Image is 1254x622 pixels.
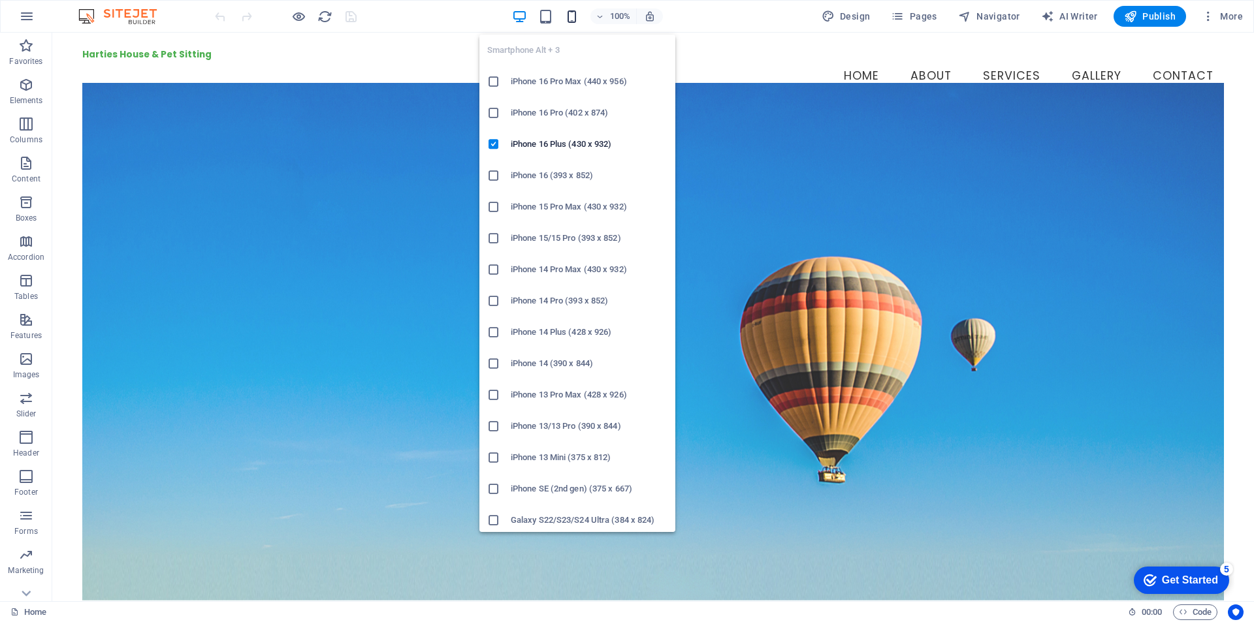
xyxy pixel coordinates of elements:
[8,565,44,576] p: Marketing
[511,387,667,403] h6: iPhone 13 Pro Max (428 x 926)
[10,330,42,341] p: Features
[14,526,38,536] p: Forms
[291,8,306,24] button: Click here to leave preview mode and continue editing
[1202,10,1243,23] span: More
[1124,10,1176,23] span: Publish
[13,369,40,380] p: Images
[822,10,871,23] span: Design
[511,74,667,89] h6: iPhone 16 Pro Max (440 x 956)
[10,134,42,145] p: Columns
[1036,6,1103,27] button: AI Writer
[610,8,631,24] h6: 100%
[10,7,106,34] div: Get Started 5 items remaining, 0% complete
[511,230,667,246] h6: iPhone 15/15 Pro (393 x 852)
[511,262,667,277] h6: iPhone 14 Pro Max (430 x 932)
[1114,6,1186,27] button: Publish
[511,418,667,434] h6: iPhone 13/13 Pro (390 x 844)
[14,487,38,497] p: Footer
[1179,604,1212,620] span: Code
[511,324,667,340] h6: iPhone 14 Plus (428 x 926)
[511,168,667,183] h6: iPhone 16 (393 x 852)
[511,105,667,121] h6: iPhone 16 Pro (402 x 874)
[317,8,332,24] button: reload
[511,450,667,465] h6: iPhone 13 Mini (375 x 812)
[511,481,667,497] h6: iPhone SE (2nd gen) (375 x 667)
[1041,10,1098,23] span: AI Writer
[886,6,942,27] button: Pages
[511,199,667,215] h6: iPhone 15 Pro Max (430 x 932)
[590,8,637,24] button: 100%
[16,213,37,223] p: Boxes
[39,14,95,26] div: Get Started
[13,448,39,458] p: Header
[8,252,44,262] p: Accordion
[511,293,667,309] h6: iPhone 14 Pro (393 x 852)
[891,10,937,23] span: Pages
[12,174,40,184] p: Content
[511,356,667,371] h6: iPhone 14 (390 x 844)
[953,6,1025,27] button: Navigator
[9,56,42,67] p: Favorites
[644,10,656,22] i: On resize automatically adjust zoom level to fit chosen device.
[317,9,332,24] i: Reload page
[1128,604,1163,620] h6: Session time
[511,136,667,152] h6: iPhone 16 Plus (430 x 932)
[816,6,876,27] div: Design (Ctrl+Alt+Y)
[1142,604,1162,620] span: 00 00
[1151,607,1153,617] span: :
[1173,604,1217,620] button: Code
[10,604,46,620] a: Click to cancel selection. Double-click to open Pages
[1228,604,1244,620] button: Usercentrics
[75,8,173,24] img: Editor Logo
[10,95,43,106] p: Elements
[16,409,37,419] p: Slider
[97,3,110,16] div: 5
[1197,6,1248,27] button: More
[958,10,1020,23] span: Navigator
[816,6,876,27] button: Design
[511,512,667,528] h6: Galaxy S22/S23/S24 Ultra (384 x 824)
[14,291,38,302] p: Tables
